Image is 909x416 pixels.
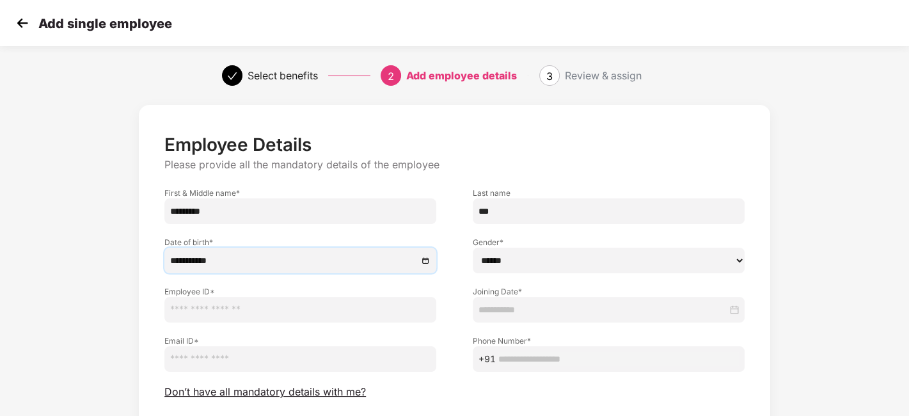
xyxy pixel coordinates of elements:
p: Please provide all the mandatory details of the employee [164,158,745,172]
label: Joining Date [473,286,745,297]
p: Add single employee [38,16,172,31]
p: Employee Details [164,134,745,156]
label: Last name [473,188,745,198]
span: 3 [546,70,553,83]
label: First & Middle name [164,188,436,198]
label: Email ID [164,335,436,346]
img: svg+xml;base64,PHN2ZyB4bWxucz0iaHR0cDovL3d3dy53My5vcmcvMjAwMC9zdmciIHdpZHRoPSIzMCIgaGVpZ2h0PSIzMC... [13,13,32,33]
label: Date of birth [164,237,436,248]
label: Gender [473,237,745,248]
span: Don’t have all mandatory details with me? [164,385,366,399]
span: check [227,71,237,81]
label: Employee ID [164,286,436,297]
div: Review & assign [565,65,642,86]
label: Phone Number [473,335,745,346]
div: Add employee details [406,65,517,86]
div: Select benefits [248,65,318,86]
span: +91 [478,352,496,366]
span: 2 [388,70,394,83]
